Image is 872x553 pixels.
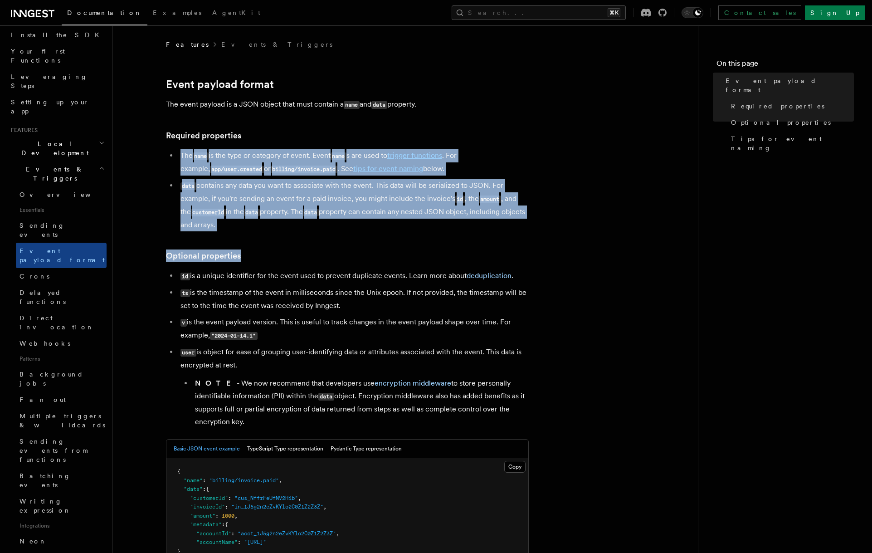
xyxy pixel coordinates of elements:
li: - We now recommend that developers use to store personally identifiable information (PII) within ... [192,377,529,428]
a: Fan out [16,392,107,408]
a: Crons [16,268,107,284]
span: Setting up your app [11,98,89,115]
code: name [193,152,209,160]
code: user [180,349,196,357]
span: "[URL]" [244,539,266,545]
a: Documentation [62,3,147,25]
li: is a unique identifier for the event used to prevent duplicate events. Learn more about . [178,269,529,283]
span: "metadata" [190,521,222,528]
a: Overview [16,186,107,203]
a: Multiple triggers & wildcards [16,408,107,433]
code: data [244,209,260,216]
a: Neon [16,533,107,549]
span: Batching events [19,472,71,489]
span: , [298,495,301,501]
kbd: ⌘K [608,8,620,17]
a: Contact sales [718,5,801,20]
li: contains any data you want to associate with the event. This data will be serialized to JSON. For... [178,179,529,231]
a: Delayed functions [16,284,107,310]
span: , [279,477,282,484]
code: v [180,319,187,327]
button: Search...⌘K [452,5,626,20]
span: : [238,539,241,545]
a: tips for event naming [353,164,423,173]
span: Sending events from functions [19,438,87,463]
span: Background jobs [19,371,83,387]
span: : [228,495,231,501]
button: Local Development [7,136,107,161]
span: Leveraging Steps [11,73,88,89]
span: Event payload format [19,247,105,264]
a: encryption middleware [375,379,451,387]
span: AgentKit [212,9,260,16]
span: Writing expression [19,498,71,514]
code: id [180,273,190,280]
a: Examples [147,3,207,24]
span: Features [166,40,209,49]
span: Examples [153,9,201,16]
span: "data" [184,486,203,492]
code: data [303,209,319,216]
a: trigger functions [387,151,442,160]
a: Event payload format [16,243,107,268]
button: Events & Triggers [7,161,107,186]
a: Install the SDK [7,27,107,43]
span: Delayed functions [19,289,66,305]
a: deduplication [467,271,512,280]
a: Leveraging Steps [7,69,107,94]
span: : [203,486,206,492]
span: "name" [184,477,203,484]
span: { [177,468,180,475]
span: : [203,477,206,484]
a: Background jobs [16,366,107,392]
code: data [318,393,334,401]
code: "2024-01-14.1" [210,332,258,340]
span: Multiple triggers & wildcards [19,412,105,429]
a: Webhooks [16,335,107,352]
span: : [225,504,228,510]
span: , [323,504,326,510]
span: Optional properties [731,118,831,127]
span: Patterns [16,352,107,366]
span: Features [7,127,38,134]
a: Required properties [727,98,854,114]
span: "amount" [190,513,215,519]
code: data [371,101,387,109]
span: Local Development [7,139,99,157]
a: Sending events from functions [16,433,107,468]
code: name [331,152,346,160]
code: amount [479,196,501,203]
a: Events & Triggers [221,40,332,49]
strong: NOTE [195,379,237,387]
span: Events & Triggers [7,165,99,183]
button: Toggle dark mode [682,7,703,18]
span: Fan out [19,396,66,403]
button: Basic JSON event example [174,440,240,458]
a: Sign Up [805,5,865,20]
span: Install the SDK [11,31,105,39]
span: Required properties [731,102,824,111]
code: data [180,182,196,190]
code: app/user.created [210,166,264,173]
a: Direct invocation [16,310,107,335]
span: Event payload format [726,76,854,94]
span: : [222,521,225,528]
a: Tips for event naming [727,131,854,156]
code: billing/invoice.paid [271,166,337,173]
span: , [336,530,339,537]
span: Documentation [67,9,142,16]
span: Direct invocation [19,314,94,331]
span: { [225,521,228,528]
span: "accountName" [196,539,238,545]
span: : [231,530,234,537]
a: Event payload format [166,78,274,91]
a: Required properties [166,129,241,142]
span: Webhooks [19,340,70,347]
a: Your first Functions [7,43,107,69]
span: "cus_NffrFeUfNV2Hib" [234,495,298,501]
span: "accountId" [196,530,231,537]
code: ts [180,289,190,297]
span: "in_1J5g2n2eZvKYlo2C0Z1Z2Z3Z" [231,504,323,510]
span: "acct_1J5g2n2eZvKYlo2C0Z1Z2Z3Z" [238,530,336,537]
span: , [234,513,238,519]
